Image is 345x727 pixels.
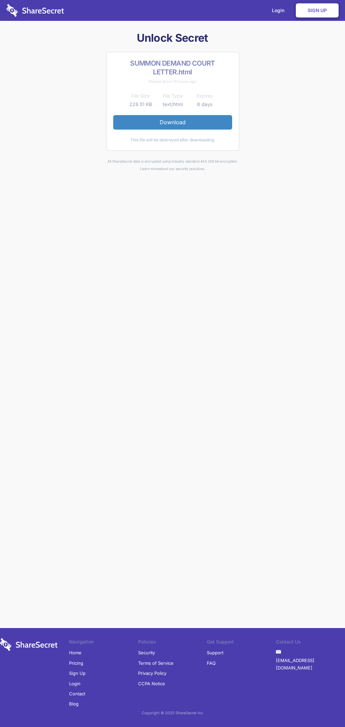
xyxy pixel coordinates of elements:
[138,679,165,689] a: CCPA Notice
[125,100,157,108] td: 228.51 KB
[113,78,232,85] div: Shared about 18 hours ago
[189,100,221,108] td: 6 days
[189,92,221,100] th: Expires
[69,668,86,678] a: Sign Up
[276,655,345,673] a: [EMAIL_ADDRESS][DOMAIN_NAME]
[69,638,138,648] li: Navigation
[69,648,82,658] a: Home
[157,100,189,108] td: text/html
[138,648,155,658] a: Security
[125,92,157,100] th: File Size
[6,4,64,17] img: logo-wordmark-white-trans-d4663122ce5f474addd5e946df7df03e33cb6a1c49d2221995e7729f52c070b2.svg
[113,136,232,144] div: This file will be destroyed after downloading.
[138,668,166,678] a: Privacy Policy
[113,59,232,76] h2: SUMMON DEMAND COURT LETTER.html
[69,658,83,668] a: Pricing
[113,115,232,129] a: Download
[207,658,216,668] a: FAQ
[69,699,79,709] a: Blog
[138,638,207,648] li: Policies
[69,679,81,689] a: Login
[276,638,345,648] li: Contact Us
[296,3,339,18] a: Sign Up
[69,689,85,699] a: Contact
[140,167,159,171] a: Learn more
[138,658,174,668] a: Terms of Service
[207,638,276,648] li: Get Support
[157,92,189,100] th: File Type
[207,648,223,658] a: Support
